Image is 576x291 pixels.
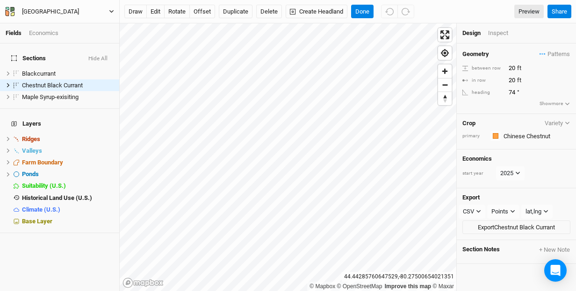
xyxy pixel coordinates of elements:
button: 2025 [496,166,525,180]
div: [GEOGRAPHIC_DATA] [22,7,79,16]
span: Zoom out [438,78,452,92]
a: Mapbox logo [122,277,164,288]
a: Maxar [432,283,454,290]
div: Suitability (U.S.) [22,182,114,190]
h4: Geometry [462,50,489,58]
div: Pretty River Farm [22,7,79,16]
button: lat,lng [521,205,553,219]
button: draw [124,5,147,19]
button: + New Note [539,246,570,254]
button: Create Headland [286,5,347,19]
span: Chestnut Black Currant [22,82,83,89]
div: CSV [463,207,474,216]
span: Section Notes [462,246,500,254]
button: Points [487,205,519,219]
a: Preview [514,5,544,19]
div: heading [462,89,504,96]
span: Maple Syrup-exisiting [22,93,79,100]
button: Reset bearing to north [438,92,452,105]
div: Chestnut Black Currant [22,82,114,89]
h4: Crop [462,120,475,127]
span: Patterns [540,50,570,59]
div: Ridges [22,135,114,143]
div: in row [462,77,504,84]
div: Climate (U.S.) [22,206,114,213]
input: Chinese Chestnut [501,130,570,142]
span: Valleys [22,147,42,154]
div: Maple Syrup-exisiting [22,93,114,101]
button: Find my location [438,46,452,60]
h4: Export [462,194,570,201]
div: Base Layer [22,218,114,225]
button: Variety [544,120,570,127]
button: Done [351,5,374,19]
div: between row [462,65,504,72]
div: Economics [29,29,58,37]
span: Blackcurrant [22,70,56,77]
div: Ponds [22,170,114,178]
div: primary [462,133,486,140]
canvas: Map [120,23,456,291]
button: rotate [164,5,190,19]
div: Blackcurrant [22,70,114,78]
span: Sections [11,55,46,62]
span: Ponds [22,170,39,177]
button: Zoom out [438,78,452,92]
div: Inspect [488,29,521,37]
div: lat,lng [526,207,541,216]
h4: Layers [6,114,114,133]
div: 44.44285760647529 , -80.27500654021351 [342,272,456,282]
button: Hide All [88,56,108,62]
button: Enter fullscreen [438,28,452,42]
button: ExportChestnut Black Currant [462,220,570,234]
button: Zoom in [438,64,452,78]
span: Ridges [22,135,40,142]
span: Suitability (U.S.) [22,182,66,189]
button: CSV [459,205,485,219]
button: edit [146,5,165,19]
a: OpenStreetMap [337,283,382,290]
button: Share [547,5,571,19]
span: Base Layer [22,218,52,225]
div: Open Intercom Messenger [544,259,567,282]
button: [GEOGRAPHIC_DATA] [5,7,115,17]
h4: Economics [462,155,570,163]
span: Farm Boundary [22,159,63,166]
button: Duplicate [219,5,252,19]
button: Redo (^Z) [397,5,414,19]
button: Delete [256,5,282,19]
a: Mapbox [310,283,335,290]
button: Patterns [539,49,570,59]
div: start year [462,170,495,177]
button: Showmore [539,99,570,108]
div: Points [491,207,508,216]
button: offset [189,5,215,19]
a: Improve this map [385,283,431,290]
div: Farm Boundary [22,159,114,166]
div: Valleys [22,147,114,155]
span: Historical Land Use (U.S.) [22,194,92,201]
div: Design [462,29,481,37]
a: Fields [6,29,22,36]
span: Climate (U.S.) [22,206,60,213]
button: Undo (^z) [381,5,398,19]
div: Historical Land Use (U.S.) [22,194,114,202]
